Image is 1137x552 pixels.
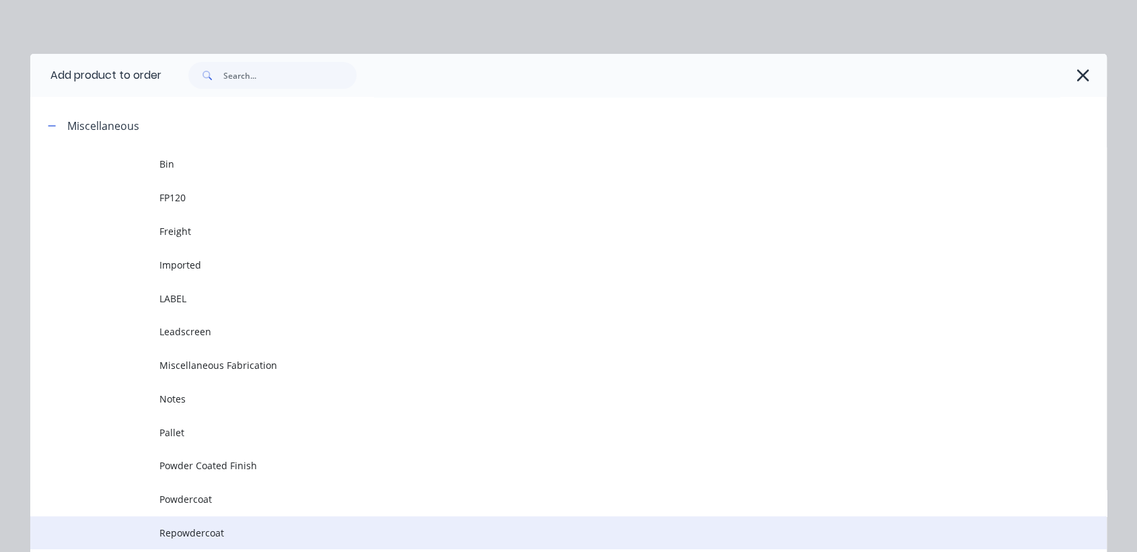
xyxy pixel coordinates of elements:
[159,258,917,272] span: Imported
[159,492,917,506] span: Powdercoat
[67,118,139,134] div: Miscellaneous
[223,62,357,89] input: Search...
[159,425,917,440] span: Pallet
[159,157,917,171] span: Bin
[159,224,917,238] span: Freight
[159,358,917,372] span: Miscellaneous Fabrication
[159,458,917,473] span: Powder Coated Finish
[159,191,917,205] span: FP120
[159,392,917,406] span: Notes
[30,54,161,97] div: Add product to order
[159,526,917,540] span: Repowdercoat
[159,324,917,339] span: Leadscreen
[159,291,917,306] span: LABEL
